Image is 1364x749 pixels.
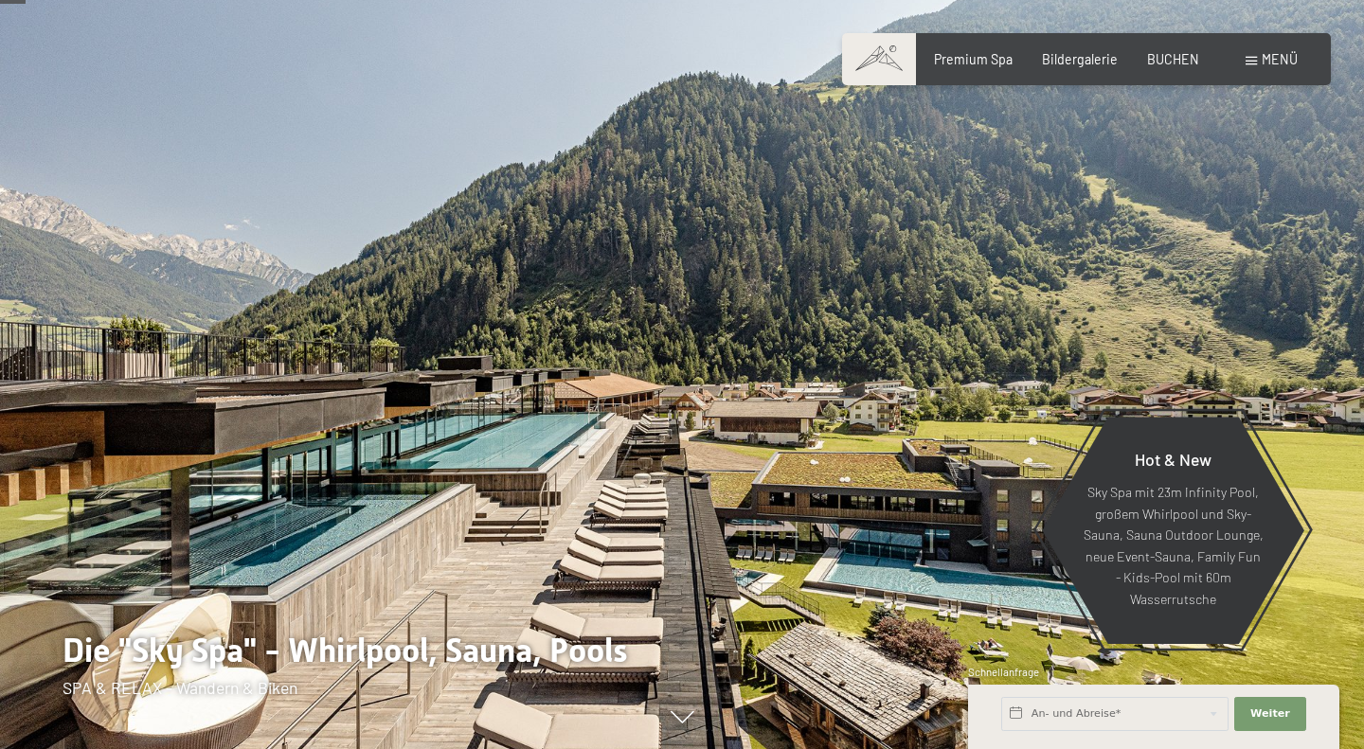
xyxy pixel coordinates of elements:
span: Weiter [1250,706,1290,722]
a: Hot & New Sky Spa mit 23m Infinity Pool, großem Whirlpool und Sky-Sauna, Sauna Outdoor Lounge, ne... [1041,416,1305,645]
p: Sky Spa mit 23m Infinity Pool, großem Whirlpool und Sky-Sauna, Sauna Outdoor Lounge, neue Event-S... [1083,483,1264,611]
span: Schnellanfrage [968,666,1039,678]
a: Premium Spa [934,51,1013,67]
a: BUCHEN [1147,51,1199,67]
span: Menü [1262,51,1298,67]
a: Bildergalerie [1042,51,1118,67]
button: Weiter [1234,697,1306,731]
span: Hot & New [1135,449,1211,470]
